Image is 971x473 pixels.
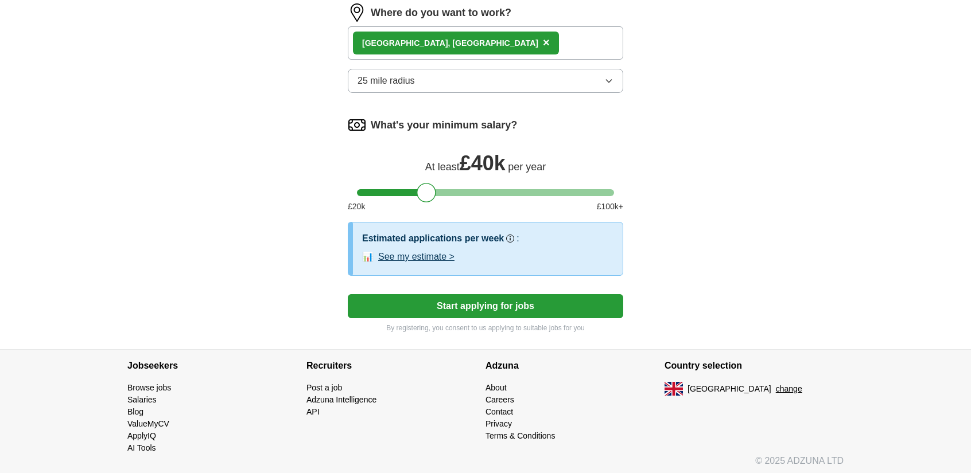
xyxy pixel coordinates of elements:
[348,294,623,318] button: Start applying for jobs
[348,69,623,93] button: 25 mile radius
[348,116,366,134] img: salary.png
[460,151,506,175] span: £ 40k
[362,37,538,49] div: [GEOGRAPHIC_DATA], [GEOGRAPHIC_DATA]
[776,383,802,395] button: change
[127,383,171,392] a: Browse jobs
[485,431,555,440] a: Terms & Conditions
[371,118,517,133] label: What's your minimum salary?
[127,419,169,428] a: ValueMyCV
[665,382,683,396] img: UK flag
[665,350,844,382] h4: Country selection
[362,250,374,264] span: 📊
[358,74,415,88] span: 25 mile radius
[688,383,771,395] span: [GEOGRAPHIC_DATA]
[516,232,519,245] h3: :
[127,443,156,452] a: AI Tools
[425,161,460,173] span: At least
[485,407,513,416] a: Contact
[362,232,504,245] h3: Estimated applications per week
[485,395,514,404] a: Careers
[127,431,156,440] a: ApplyIQ
[543,34,550,52] button: ×
[485,419,512,428] a: Privacy
[348,201,365,213] span: £ 20 k
[127,407,143,416] a: Blog
[306,383,342,392] a: Post a job
[543,36,550,49] span: ×
[378,250,455,264] button: See my estimate >
[348,3,366,22] img: location.png
[306,395,376,404] a: Adzuna Intelligence
[306,407,320,416] a: API
[485,383,507,392] a: About
[348,323,623,333] p: By registering, you consent to us applying to suitable jobs for you
[508,161,546,173] span: per year
[127,395,157,404] a: Salaries
[371,5,511,21] label: Where do you want to work?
